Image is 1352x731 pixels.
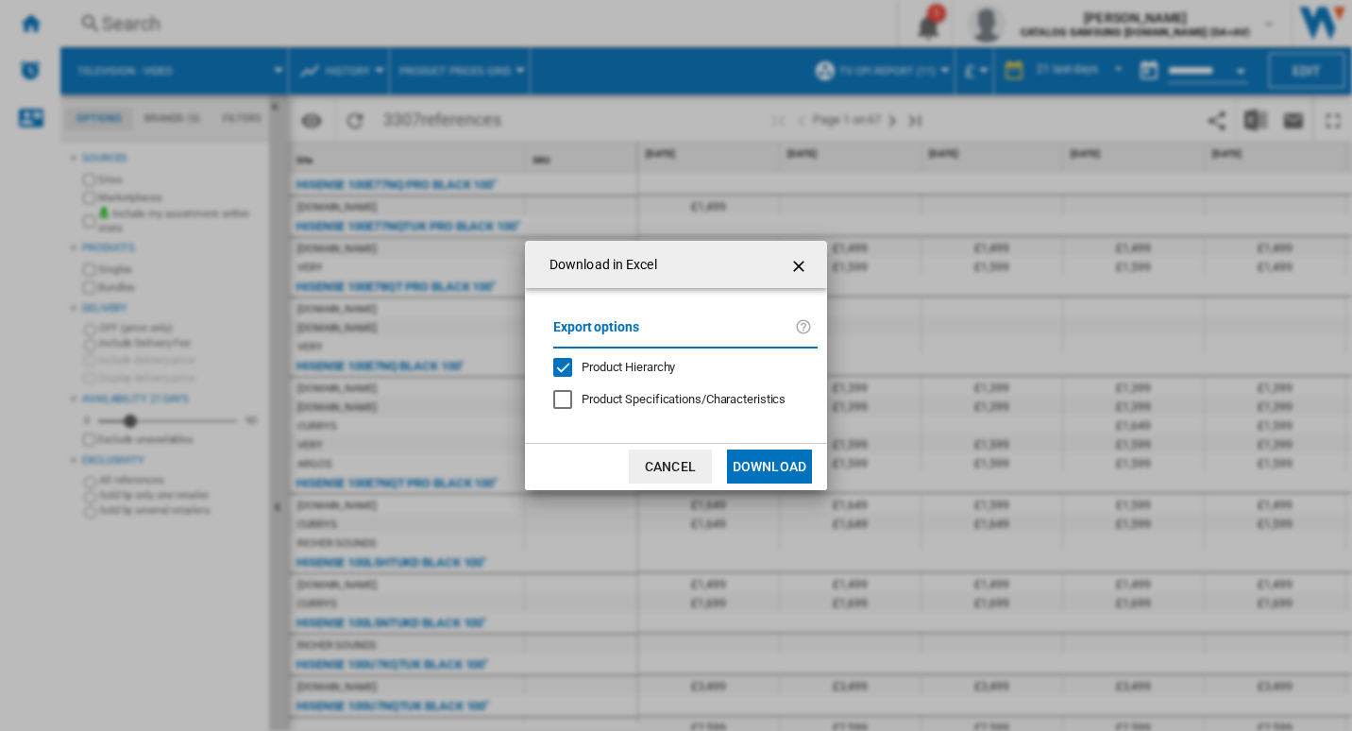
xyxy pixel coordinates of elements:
button: Cancel [629,450,712,484]
div: Only applies to Category View [582,391,786,408]
ng-md-icon: getI18NText('BUTTONS.CLOSE_DIALOG') [789,255,812,278]
label: Export options [553,316,795,351]
span: Product Hierarchy [582,360,675,374]
button: Download [727,450,812,484]
md-checkbox: Product Hierarchy [553,358,803,376]
h4: Download in Excel [540,256,657,275]
span: Product Specifications/Characteristics [582,392,786,406]
button: getI18NText('BUTTONS.CLOSE_DIALOG') [782,246,820,283]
